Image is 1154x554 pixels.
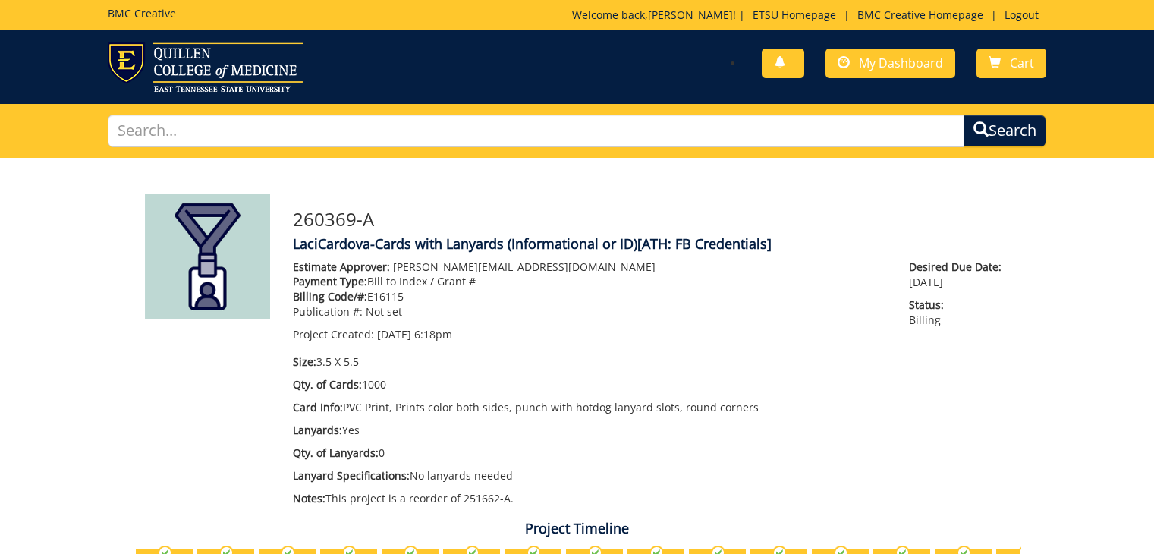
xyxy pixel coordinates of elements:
span: Lanyard Specifications: [293,468,410,483]
input: Search... [108,115,965,147]
p: 0 [293,445,887,461]
button: Search [964,115,1046,147]
h3: 260369-A [293,209,1010,229]
a: ETSU Homepage [745,8,844,22]
h4: Project Timeline [134,521,1021,537]
a: My Dashboard [825,49,955,78]
span: [DATE] 6:18pm [377,327,452,342]
p: [DATE] [909,260,1009,290]
span: Status: [909,297,1009,313]
span: Desired Due Date: [909,260,1009,275]
h5: BMC Creative [108,8,176,19]
a: BMC Creative Homepage [850,8,991,22]
span: [ATH: FB Credentials] [637,235,772,253]
span: Size: [293,354,316,369]
span: My Dashboard [859,55,943,71]
p: No lanyards needed [293,468,887,483]
span: Publication #: [293,304,363,319]
span: Payment Type: [293,274,367,288]
p: Welcome back, ! | | | [572,8,1046,23]
span: Billing Code/#: [293,289,367,304]
img: ETSU logo [108,42,303,92]
span: Card Info: [293,400,343,414]
p: 3.5 X 5.5 [293,354,887,370]
a: Logout [997,8,1046,22]
span: Qty. of Lanyards: [293,445,379,460]
span: Cart [1010,55,1034,71]
span: Notes: [293,491,325,505]
span: Lanyards: [293,423,342,437]
p: PVC Print, Prints color both sides, punch with hotdog lanyard slots, round corners [293,400,887,415]
a: [PERSON_NAME] [648,8,733,22]
span: Qty. of Cards: [293,377,362,392]
p: E16115 [293,289,887,304]
h4: LaciCardova-Cards with Lanyards (Informational or ID) [293,237,1010,252]
span: Estimate Approver: [293,260,390,274]
p: Yes [293,423,887,438]
img: Product featured image [145,194,270,319]
p: 1000 [293,377,887,392]
span: Project Created: [293,327,374,342]
p: Bill to Index / Grant # [293,274,887,289]
p: Billing [909,297,1009,328]
p: [PERSON_NAME][EMAIL_ADDRESS][DOMAIN_NAME] [293,260,887,275]
a: Cart [976,49,1046,78]
p: This project is a reorder of 251662-A. [293,491,887,506]
span: Not set [366,304,402,319]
